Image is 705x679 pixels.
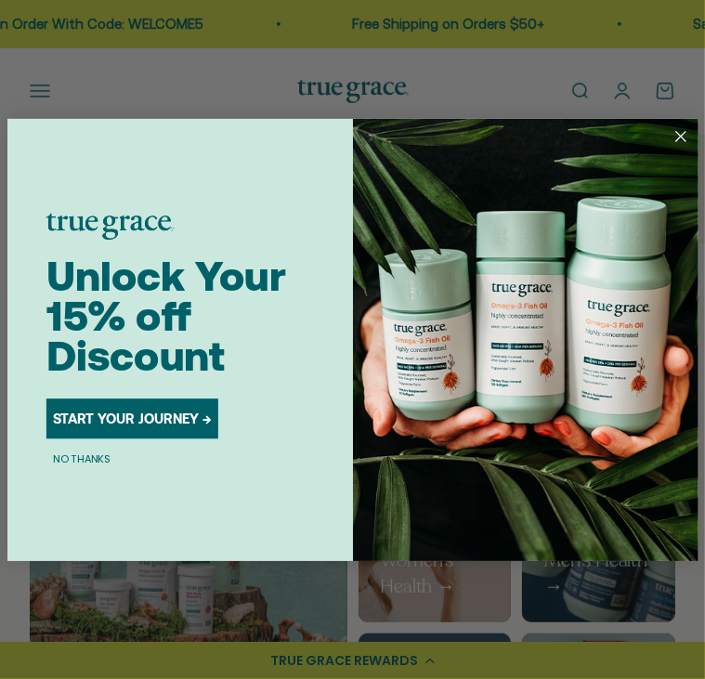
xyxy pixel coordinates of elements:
[353,118,698,560] img: 098727d5-50f8-4f9b-9554-844bb8da1403.jpeg
[46,213,174,239] img: logo placeholder
[46,450,117,466] button: NO THANKS
[46,398,217,438] button: START YOUR JOURNEY →
[46,252,285,380] span: Unlock Your 15% off Discount
[669,124,693,148] button: Close dialog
